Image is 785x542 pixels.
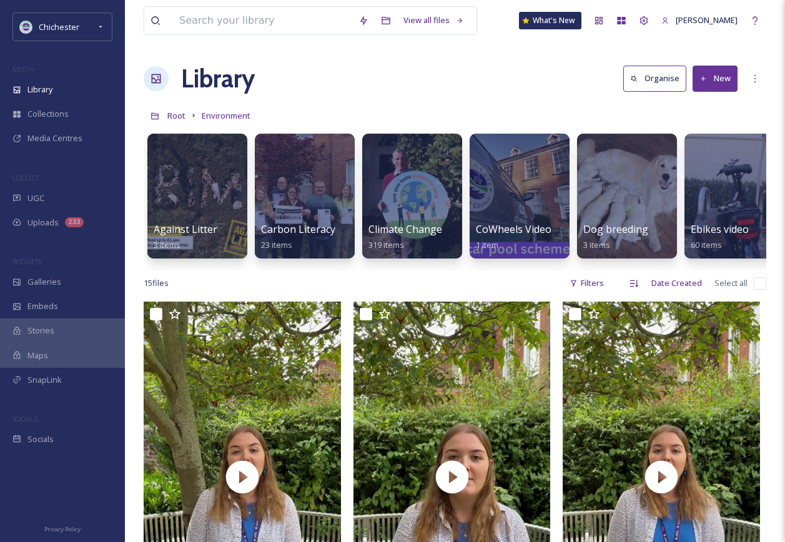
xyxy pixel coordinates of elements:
[693,66,738,91] button: New
[181,60,255,97] a: Library
[154,239,180,250] span: 3 items
[167,110,185,121] span: Root
[27,217,59,229] span: Uploads
[714,277,748,289] span: Select all
[65,217,84,227] div: 233
[261,222,378,236] span: Carbon Literacy Training
[368,222,442,236] span: Climate Change
[12,64,34,74] span: MEDIA
[173,7,352,34] input: Search your library
[154,224,217,250] a: Against Litter3 items
[144,277,169,289] span: 15 file s
[583,224,648,250] a: Dog breeding3 items
[676,14,738,26] span: [PERSON_NAME]
[476,239,498,250] span: 1 item
[27,192,44,204] span: UGC
[27,84,52,96] span: Library
[44,521,81,536] a: Privacy Policy
[563,271,610,295] div: Filters
[44,525,81,533] span: Privacy Policy
[39,21,79,32] span: Chichester
[27,325,54,337] span: Stories
[20,21,32,33] img: Logo_of_Chichester_District_Council.png
[261,224,378,250] a: Carbon Literacy Training23 items
[27,132,82,144] span: Media Centres
[583,222,648,236] span: Dog breeding
[583,239,610,250] span: 3 items
[691,222,749,236] span: Ebikes video
[27,433,54,445] span: Socials
[397,8,470,32] a: View all files
[27,350,48,362] span: Maps
[154,222,217,236] span: Against Litter
[12,173,39,182] span: COLLECT
[655,8,744,32] a: [PERSON_NAME]
[519,12,581,29] a: What's New
[27,374,62,386] span: SnapLink
[27,300,58,312] span: Embeds
[202,108,250,123] a: Environment
[12,414,37,423] span: SOCIALS
[476,224,583,250] a: CoWheels Video (2023)1 item
[167,108,185,123] a: Root
[368,239,404,250] span: 319 items
[27,276,61,288] span: Galleries
[202,110,250,121] span: Environment
[476,222,583,236] span: CoWheels Video (2023)
[623,66,693,91] a: Organise
[368,224,442,250] a: Climate Change319 items
[12,257,41,266] span: WIDGETS
[691,239,722,250] span: 60 items
[645,271,708,295] div: Date Created
[623,66,686,91] button: Organise
[691,224,749,250] a: Ebikes video60 items
[27,108,69,120] span: Collections
[261,239,292,250] span: 23 items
